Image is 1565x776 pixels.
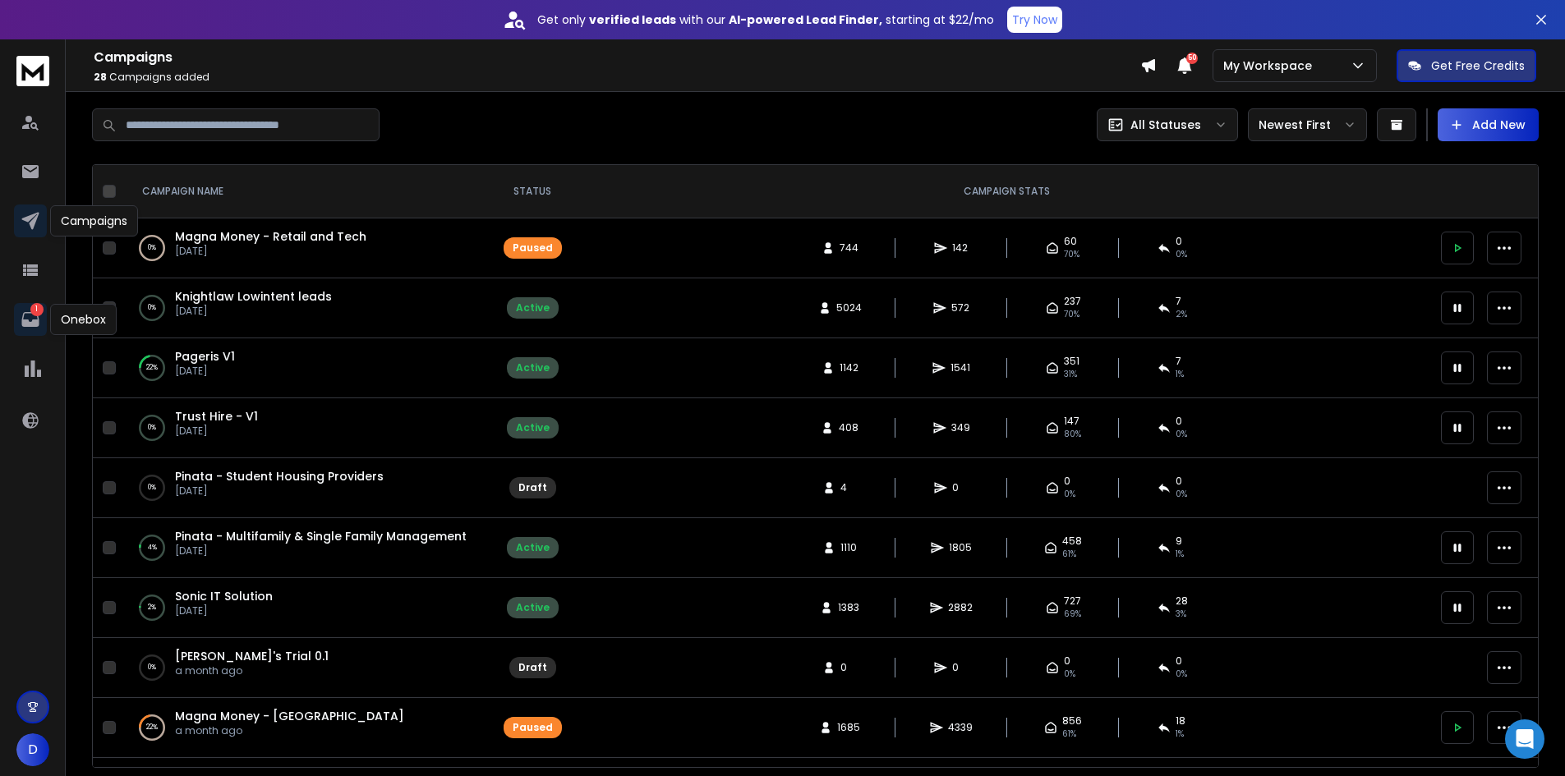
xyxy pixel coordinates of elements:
[16,56,49,86] img: logo
[1176,714,1185,728] span: 18
[537,11,994,28] p: Get only with our starting at $22/mo
[175,288,332,305] span: Knightlaw Lowintent leads
[518,661,547,674] div: Draft
[1064,488,1075,501] span: 0%
[146,360,158,376] p: 22 %
[175,484,384,498] p: [DATE]
[952,661,969,674] span: 0
[836,301,862,315] span: 5024
[148,240,156,256] p: 0 %
[1176,595,1188,608] span: 28
[1062,548,1076,561] span: 61 %
[1176,235,1182,248] span: 0
[122,458,483,518] td: 0%Pinata - Student Housing Providers[DATE]
[513,241,553,255] div: Paused
[1064,308,1079,321] span: 70 %
[1438,108,1539,141] button: Add New
[839,421,858,434] span: 408
[513,721,553,734] div: Paused
[840,241,858,255] span: 744
[175,348,235,365] a: Pageris V1
[122,398,483,458] td: 0%Trust Hire - V1[DATE]
[175,365,235,378] p: [DATE]
[1248,108,1367,141] button: Newest First
[1176,428,1187,441] span: 0 %
[516,361,550,374] div: Active
[122,518,483,578] td: 4%Pinata - Multifamily & Single Family Management[DATE]
[1064,654,1070,668] span: 0
[175,724,404,737] p: a month ago
[1176,654,1182,668] span: 0
[175,408,258,425] a: Trust Hire - V1
[952,481,969,494] span: 0
[1064,295,1081,308] span: 237
[582,165,1431,218] th: CAMPAIGN STATS
[1176,475,1182,488] span: 0
[148,420,156,436] p: 0 %
[516,421,550,434] div: Active
[840,481,857,494] span: 4
[951,301,969,315] span: 572
[1064,428,1081,441] span: 80 %
[175,425,258,438] p: [DATE]
[16,733,49,766] button: D
[148,480,156,496] p: 0 %
[1176,295,1181,308] span: 7
[122,218,483,278] td: 0%Magna Money - Retail and Tech[DATE]
[1176,415,1182,428] span: 0
[840,361,858,374] span: 1142
[175,245,366,258] p: [DATE]
[30,303,44,316] p: 1
[14,303,47,336] a: 1
[1176,308,1187,321] span: 2 %
[1176,355,1181,368] span: 7
[1064,415,1079,428] span: 147
[948,601,973,614] span: 2882
[1130,117,1201,133] p: All Statuses
[1062,728,1076,741] span: 61 %
[1064,608,1081,621] span: 69 %
[122,165,483,218] th: CAMPAIGN NAME
[175,588,273,604] span: Sonic IT Solution
[175,544,467,558] p: [DATE]
[146,719,158,736] p: 22 %
[1176,668,1187,681] span: 0%
[175,708,404,724] a: Magna Money - [GEOGRAPHIC_DATA]
[483,165,582,218] th: STATUS
[952,241,969,255] span: 142
[1064,235,1077,248] span: 60
[1223,57,1319,74] p: My Workspace
[1186,53,1198,64] span: 50
[94,71,1140,84] p: Campaigns added
[175,228,366,245] span: Magna Money - Retail and Tech
[518,481,547,494] div: Draft
[175,305,332,318] p: [DATE]
[50,205,138,236] div: Campaigns
[175,468,384,484] a: Pinata - Student Housing Providers
[122,578,483,638] td: 2%Sonic IT Solution[DATE]
[516,541,550,554] div: Active
[148,540,157,556] p: 4 %
[175,664,329,677] p: a month ago
[1176,608,1186,621] span: 3 %
[1397,49,1536,82] button: Get Free Credits
[1064,475,1070,488] span: 0
[1176,488,1187,501] span: 0%
[94,70,107,84] span: 28
[840,661,857,674] span: 0
[516,601,550,614] div: Active
[840,541,857,554] span: 1110
[1064,248,1079,261] span: 70 %
[951,421,970,434] span: 349
[175,648,329,664] a: [PERSON_NAME]'s Trial 0.1
[148,300,156,316] p: 0 %
[122,638,483,698] td: 0%[PERSON_NAME]'s Trial 0.1a month ago
[175,528,467,544] a: Pinata - Multifamily & Single Family Management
